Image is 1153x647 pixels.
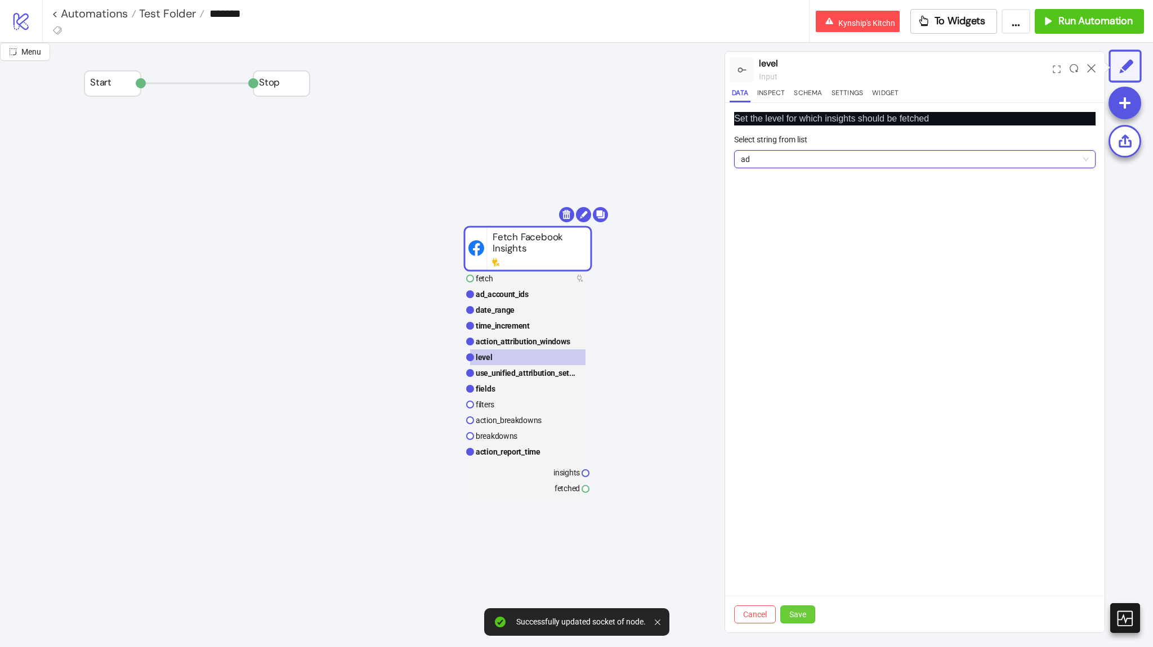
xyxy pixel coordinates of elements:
[476,400,494,409] text: filters
[476,290,529,299] text: ad_account_ids
[780,605,815,623] button: Save
[476,305,515,314] text: date_range
[476,384,495,393] text: fields
[759,56,1048,70] div: level
[759,70,1048,83] div: input
[730,87,750,102] button: Data
[1053,65,1061,73] span: expand
[734,605,776,623] button: Cancel
[476,432,517,441] text: breakdowns
[838,19,895,28] span: Kynship's Kitchn
[136,8,204,19] a: Test Folder
[476,321,530,330] text: time_increment
[1035,9,1144,34] button: Run Automation
[743,610,767,619] span: Cancel
[792,87,824,102] button: Schema
[553,468,580,477] text: insights
[870,87,901,102] button: Widget
[476,416,542,425] text: action_breakdowns
[476,274,493,283] text: fetch
[1002,9,1030,34] button: ...
[476,353,493,362] text: level
[476,337,570,346] text: action_attribution_windows
[935,15,986,28] span: To Widgets
[9,48,17,56] span: radius-bottomright
[741,151,1089,168] span: ad
[734,133,815,146] label: Select string from list
[476,369,575,378] text: use_unified_attribution_set...
[476,447,540,456] text: action_report_time
[1058,15,1133,28] span: Run Automation
[516,617,646,627] div: Successfully updated socket of node.
[21,47,41,56] span: Menu
[734,112,1096,125] p: Set the level for which insights should be fetched
[829,87,866,102] button: Settings
[789,610,806,619] span: Save
[755,87,787,102] button: Inspect
[52,8,136,19] a: < Automations
[910,9,998,34] button: To Widgets
[136,6,196,21] span: Test Folder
